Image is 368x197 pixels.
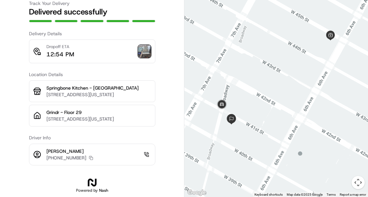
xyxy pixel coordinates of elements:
span: Map data ©2025 Google [287,193,323,196]
p: [PERSON_NAME] [46,148,93,155]
a: Open this area in Google Maps (opens a new window) [186,188,208,197]
a: Terms [327,193,336,196]
img: photo_proof_of_delivery image [138,45,151,58]
h3: Location Details [29,71,155,78]
a: Report a map error [340,193,366,196]
p: Dropoff ETA [46,44,74,50]
p: [STREET_ADDRESS][US_STATE] [46,116,151,122]
p: Grindr - Floor 29 [46,109,151,116]
p: Springbone Kitchen - [GEOGRAPHIC_DATA] [46,85,151,91]
h3: Driver Info [29,134,155,141]
h3: Delivery Details [29,30,155,37]
img: Google [186,188,208,197]
button: Keyboard shortcuts [254,192,283,197]
p: [STREET_ADDRESS][US_STATE] [46,91,151,98]
button: Map camera controls [352,176,365,189]
p: 12:54 PM [46,50,74,59]
h2: Delivered successfully [29,7,155,17]
p: [PHONE_NUMBER] [46,155,86,161]
h2: Powered by [76,188,108,193]
span: Nash [99,188,108,193]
